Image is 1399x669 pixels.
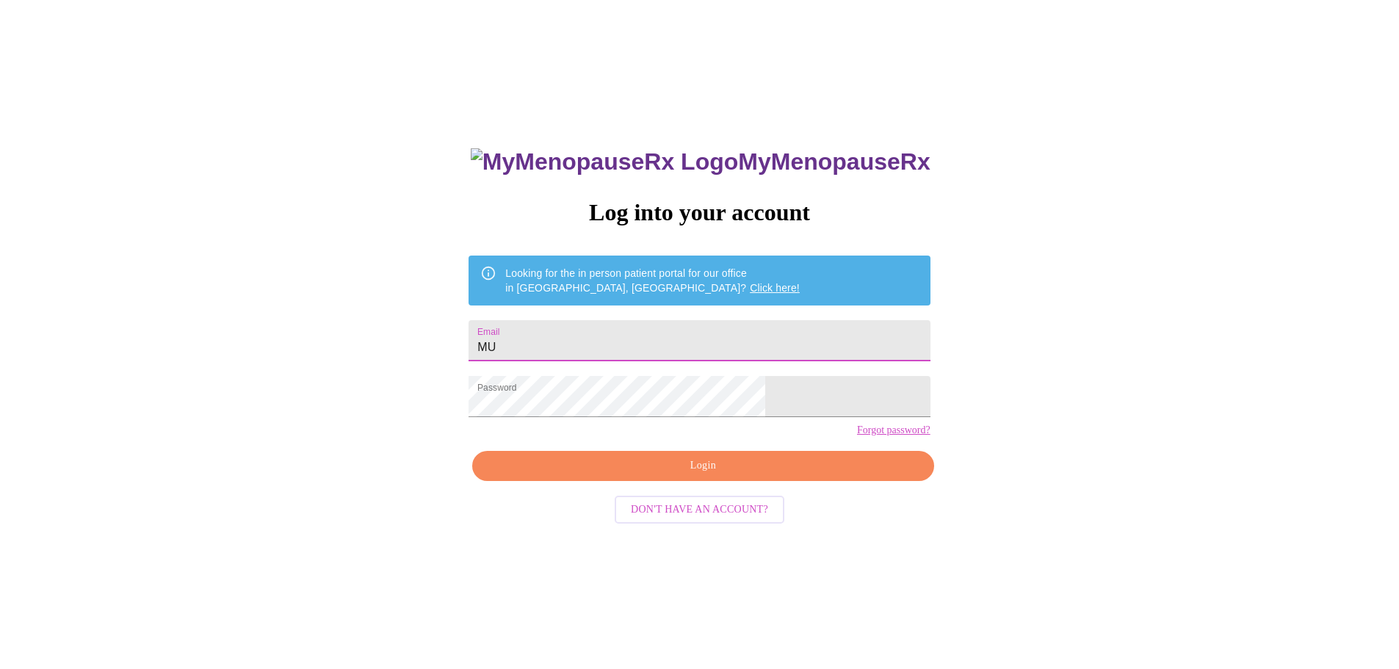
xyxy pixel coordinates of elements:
a: Don't have an account? [611,502,788,515]
h3: MyMenopauseRx [471,148,930,176]
h3: Log into your account [469,199,930,226]
div: Looking for the in person patient portal for our office in [GEOGRAPHIC_DATA], [GEOGRAPHIC_DATA]? [505,260,800,301]
button: Don't have an account? [615,496,784,524]
a: Forgot password? [857,424,930,436]
img: MyMenopauseRx Logo [471,148,738,176]
button: Login [472,451,933,481]
span: Login [489,457,917,475]
a: Click here! [750,282,800,294]
span: Don't have an account? [631,501,768,519]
